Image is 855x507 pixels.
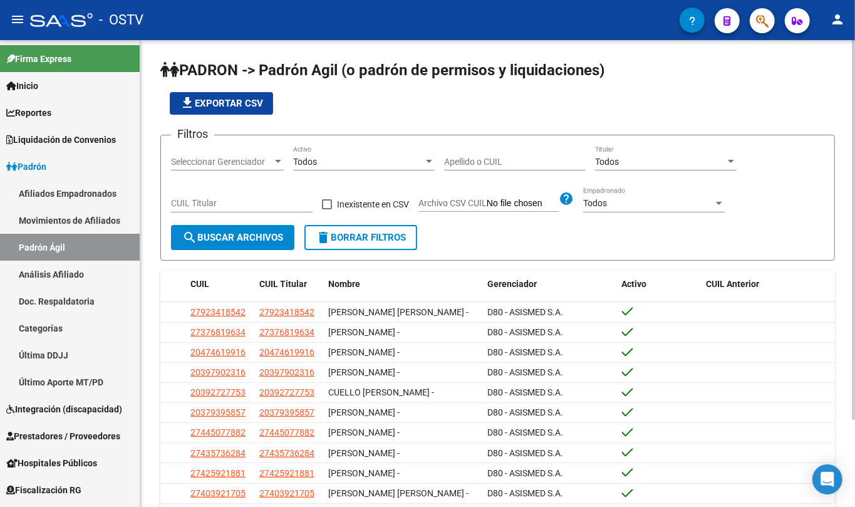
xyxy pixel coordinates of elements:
datatable-header-cell: CUIL Anterior [701,271,835,298]
span: 27435736284 [259,448,314,458]
span: Nombre [328,279,360,289]
span: Todos [595,157,619,167]
span: 27403921705 [190,488,246,498]
img: website_grey.svg [20,33,30,43]
span: Padrón [6,160,46,174]
span: 20392727753 [190,387,246,397]
mat-icon: file_download [180,95,195,110]
span: 27435736284 [190,448,246,458]
span: D80 - ASISMED S.A. [487,468,563,478]
span: Fiscalización RG [6,483,81,497]
span: CUIL [190,279,209,289]
span: 20397902316 [190,367,246,377]
mat-icon: help [559,191,574,206]
span: D80 - ASISMED S.A. [487,407,563,417]
span: Buscar Archivos [182,232,283,243]
img: tab_domain_overview_orange.svg [52,73,62,83]
span: 27425921881 [259,468,314,478]
span: 20474619916 [259,347,314,357]
span: PADRON -> Padrón Agil (o padrón de permisos y liquidaciones) [160,61,604,79]
span: Firma Express [6,52,71,66]
span: Borrar Filtros [316,232,406,243]
span: CUIL Titular [259,279,307,289]
span: [PERSON_NAME] - [328,327,400,337]
span: 27403921705 [259,488,314,498]
span: D80 - ASISMED S.A. [487,427,563,437]
span: [PERSON_NAME] - [328,427,400,437]
span: Inicio [6,79,38,93]
span: 20397902316 [259,367,314,377]
span: 20379395857 [190,407,246,417]
mat-icon: person [830,12,845,27]
span: Exportar CSV [180,98,263,109]
img: tab_keywords_by_traffic_grey.svg [133,73,143,83]
datatable-header-cell: CUIL [185,271,254,298]
span: Gerenciador [487,279,537,289]
span: 20392727753 [259,387,314,397]
span: D80 - ASISMED S.A. [487,448,563,458]
span: 27923418542 [259,307,314,317]
button: Buscar Archivos [171,225,294,250]
span: Archivo CSV CUIL [418,198,487,208]
span: CUIL Anterior [706,279,759,289]
span: [PERSON_NAME] - [328,468,400,478]
span: D80 - ASISMED S.A. [487,367,563,377]
span: [PERSON_NAME] - [328,448,400,458]
span: Hospitales Públicos [6,456,97,470]
span: [PERSON_NAME] [PERSON_NAME] - [328,307,469,317]
span: Inexistente en CSV [337,197,409,212]
span: - OSTV [99,6,143,34]
span: 20474619916 [190,347,246,357]
h3: Filtros [171,125,214,143]
button: Borrar Filtros [304,225,417,250]
span: Integración (discapacidad) [6,402,122,416]
div: v 4.0.25 [35,20,61,30]
span: Prestadores / Proveedores [6,429,120,443]
span: Activo [622,279,647,289]
span: Todos [293,157,317,167]
span: 27445077882 [259,427,314,437]
span: 27445077882 [190,427,246,437]
mat-icon: delete [316,230,331,245]
span: 27923418542 [190,307,246,317]
span: D80 - ASISMED S.A. [487,307,563,317]
span: [PERSON_NAME] [PERSON_NAME] - [328,488,469,498]
span: 27376819634 [190,327,246,337]
span: 27425921881 [190,468,246,478]
span: Seleccionar Gerenciador [171,157,272,167]
button: Exportar CSV [170,92,273,115]
span: D80 - ASISMED S.A. [487,488,563,498]
span: Reportes [6,106,51,120]
mat-icon: search [182,230,197,245]
div: Dominio [66,74,96,82]
span: [PERSON_NAME] - [328,407,400,417]
span: 27376819634 [259,327,314,337]
div: Open Intercom Messenger [812,464,842,494]
datatable-header-cell: Nombre [323,271,482,298]
span: D80 - ASISMED S.A. [487,327,563,337]
input: Archivo CSV CUIL [487,198,559,209]
span: Liquidación de Convenios [6,133,116,147]
datatable-header-cell: CUIL Titular [254,271,323,298]
img: logo_orange.svg [20,20,30,30]
span: 20379395857 [259,407,314,417]
span: CUELLO [PERSON_NAME] - [328,387,434,397]
datatable-header-cell: Activo [617,271,701,298]
div: Dominio: [DOMAIN_NAME] [33,33,140,43]
span: [PERSON_NAME] - [328,347,400,357]
span: D80 - ASISMED S.A. [487,347,563,357]
mat-icon: menu [10,12,25,27]
datatable-header-cell: Gerenciador [482,271,616,298]
div: Palabras clave [147,74,199,82]
span: Todos [583,198,607,208]
span: [PERSON_NAME] - [328,367,400,377]
span: D80 - ASISMED S.A. [487,387,563,397]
